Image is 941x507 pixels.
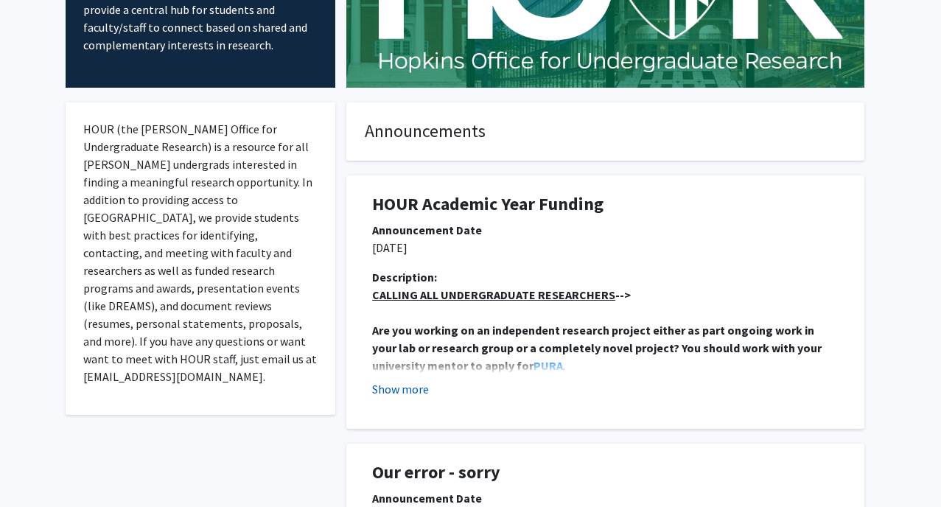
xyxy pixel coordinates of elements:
strong: --> [372,287,631,302]
strong: Are you working on an independent research project either as part ongoing work in your lab or res... [372,323,824,373]
u: CALLING ALL UNDERGRADUATE RESEARCHERS [372,287,615,302]
h1: Our error - sorry [372,462,839,483]
p: HOUR (the [PERSON_NAME] Office for Undergraduate Research) is a resource for all [PERSON_NAME] un... [83,120,318,385]
button: Show more [372,380,429,398]
div: Description: [372,268,839,286]
a: PURA [534,358,563,373]
h4: Announcements [365,121,846,142]
div: Announcement Date [372,221,839,239]
p: . [372,321,839,374]
h1: HOUR Academic Year Funding [372,194,839,215]
div: Announcement Date [372,489,839,507]
p: [DATE] [372,239,839,256]
iframe: Chat [11,441,63,496]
